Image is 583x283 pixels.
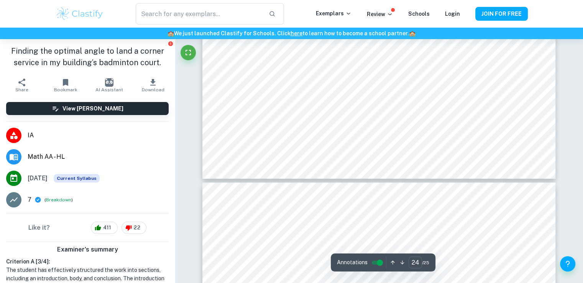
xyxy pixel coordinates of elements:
[28,131,169,140] span: IA
[28,174,48,183] span: [DATE]
[6,45,169,68] h1: Finding the optimal angle to land a corner service in my building’s badminton court.
[99,224,115,232] span: 411
[91,222,118,234] div: 411
[475,7,528,21] button: JOIN FOR FREE
[316,9,351,18] p: Exemplars
[46,196,71,203] button: Breakdown
[131,74,175,96] button: Download
[54,87,77,92] span: Bookmark
[3,245,172,254] h6: Examiner's summary
[54,174,100,183] div: This exemplar is based on the current syllabus. Feel free to refer to it for inspiration/ideas wh...
[44,196,73,204] span: ( )
[181,45,196,60] button: Fullscreen
[560,256,575,271] button: Help and Feedback
[168,30,174,36] span: 🏫
[445,11,460,17] a: Login
[62,104,123,113] h6: View [PERSON_NAME]
[54,174,100,183] span: Current Syllabus
[142,87,164,92] span: Download
[105,78,113,87] img: AI Assistant
[422,259,429,266] span: / 25
[291,30,302,36] a: here
[122,222,146,234] div: 22
[130,224,144,232] span: 22
[28,223,50,232] h6: Like it?
[28,152,169,161] span: Math AA - HL
[409,30,415,36] span: 🏫
[44,74,87,96] button: Bookmark
[337,258,368,267] span: Annotations
[15,87,28,92] span: Share
[136,3,262,25] input: Search for any exemplars...
[6,257,169,266] h6: Criterion A [ 3 / 4 ]:
[56,6,104,21] img: Clastify logo
[408,11,430,17] a: Schools
[2,29,581,38] h6: We just launched Clastify for Schools. Click to learn how to become a school partner.
[168,41,173,46] button: Report issue
[6,102,169,115] button: View [PERSON_NAME]
[95,87,123,92] span: AI Assistant
[87,74,131,96] button: AI Assistant
[367,10,393,18] p: Review
[28,195,31,204] p: 7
